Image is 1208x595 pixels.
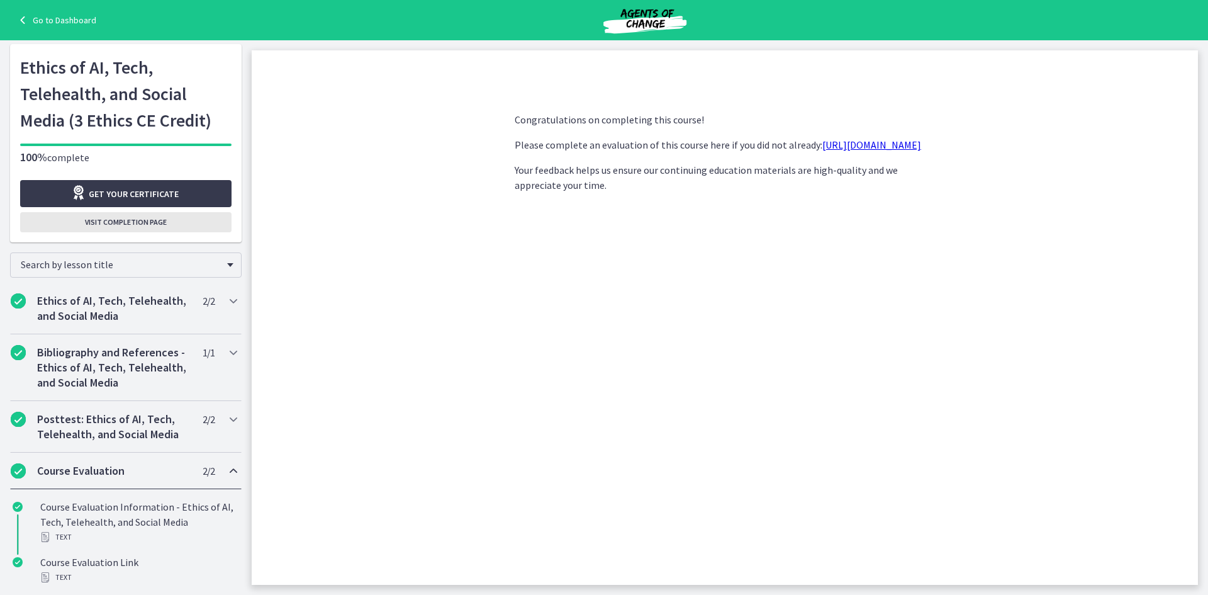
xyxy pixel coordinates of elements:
div: Course Evaluation Link [40,555,237,585]
span: 2 / 2 [203,293,215,309]
h2: Bibliography and References - Ethics of AI, Tech, Telehealth, and Social Media [37,345,191,390]
i: Completed [11,345,26,360]
div: Text [40,570,237,585]
a: [URL][DOMAIN_NAME] [822,139,921,151]
span: 2 / 2 [203,412,215,427]
p: Congratulations on completing this course! [515,112,935,127]
p: complete [20,150,232,165]
h2: Ethics of AI, Tech, Telehealth, and Social Media [37,293,191,324]
button: Visit completion page [20,212,232,232]
img: Agents of Change [569,5,720,35]
span: Search by lesson title [21,258,221,271]
span: Get your certificate [89,186,179,201]
h2: Posttest: Ethics of AI, Tech, Telehealth, and Social Media [37,412,191,442]
span: 2 / 2 [203,463,215,479]
div: Course Evaluation Information - Ethics of AI, Tech, Telehealth, and Social Media [40,499,237,545]
i: Completed [11,412,26,427]
i: Opens in a new window [71,185,89,200]
span: 100% [20,150,47,164]
a: Get your certificate [20,180,232,207]
h1: Ethics of AI, Tech, Telehealth, and Social Media (3 Ethics CE Credit) [20,54,232,133]
div: Text [40,530,237,545]
p: Your feedback helps us ensure our continuing education materials are high-quality and we apprecia... [515,162,935,193]
h2: Course Evaluation [37,463,191,479]
i: Completed [11,293,26,309]
div: Search by lesson title [10,252,242,278]
i: Completed [11,463,26,479]
span: 1 / 1 [203,345,215,360]
span: Visit completion page [85,217,167,227]
p: Please complete an evaluation of this course here if you did not already: [515,137,935,152]
a: Go to Dashboard [15,13,96,28]
i: Completed [13,502,23,512]
i: Completed [13,557,23,567]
